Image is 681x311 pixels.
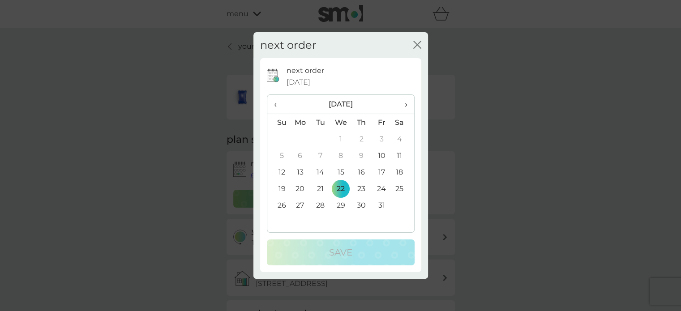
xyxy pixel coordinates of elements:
[391,180,414,197] td: 25
[351,114,371,131] th: Th
[267,147,290,164] td: 5
[329,245,352,260] p: Save
[391,164,414,180] td: 18
[371,180,391,197] td: 24
[267,197,290,213] td: 26
[290,147,311,164] td: 6
[371,147,391,164] td: 10
[290,164,311,180] td: 13
[290,114,311,131] th: Mo
[290,95,392,114] th: [DATE]
[398,95,407,114] span: ›
[310,180,330,197] td: 21
[287,77,310,88] span: [DATE]
[310,197,330,213] td: 28
[290,197,311,213] td: 27
[391,147,414,164] td: 11
[330,114,351,131] th: We
[330,131,351,147] td: 1
[330,180,351,197] td: 22
[267,164,290,180] td: 12
[287,65,324,77] p: next order
[274,95,283,114] span: ‹
[267,239,415,265] button: Save
[371,131,391,147] td: 3
[310,114,330,131] th: Tu
[391,131,414,147] td: 4
[290,180,311,197] td: 20
[351,147,371,164] td: 9
[351,131,371,147] td: 2
[391,114,414,131] th: Sa
[413,41,421,50] button: close
[310,164,330,180] td: 14
[330,164,351,180] td: 15
[371,197,391,213] td: 31
[351,164,371,180] td: 16
[330,197,351,213] td: 29
[267,180,290,197] td: 19
[260,39,317,52] h2: next order
[310,147,330,164] td: 7
[267,114,290,131] th: Su
[371,164,391,180] td: 17
[330,147,351,164] td: 8
[351,180,371,197] td: 23
[351,197,371,213] td: 30
[371,114,391,131] th: Fr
